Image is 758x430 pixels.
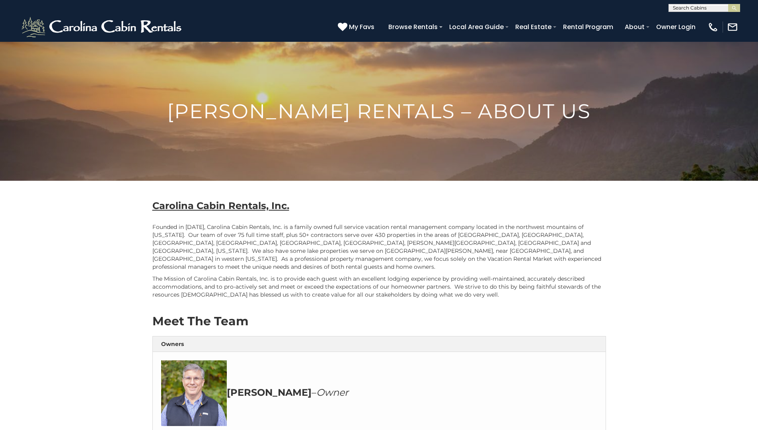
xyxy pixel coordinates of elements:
strong: Meet The Team [152,314,248,328]
b: Carolina Cabin Rentals, Inc. [152,200,289,211]
a: Real Estate [511,20,555,34]
strong: [PERSON_NAME] [227,387,312,398]
a: Rental Program [559,20,617,34]
a: About [621,20,649,34]
img: White-1-2.png [20,15,185,39]
span: My Favs [349,22,374,32]
a: Owner Login [652,20,700,34]
img: mail-regular-white.png [727,21,738,33]
a: Browse Rentals [384,20,442,34]
em: Owner [316,387,349,398]
p: The Mission of Carolina Cabin Rentals, Inc. is to provide each guest with an excellent lodging ex... [152,275,606,299]
a: My Favs [338,22,376,32]
strong: Owners [161,340,184,348]
a: Local Area Guide [445,20,508,34]
p: Founded in [DATE], Carolina Cabin Rentals, Inc. is a family owned full service vacation rental ma... [152,223,606,271]
h3: – [161,360,597,426]
img: phone-regular-white.png [707,21,719,33]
